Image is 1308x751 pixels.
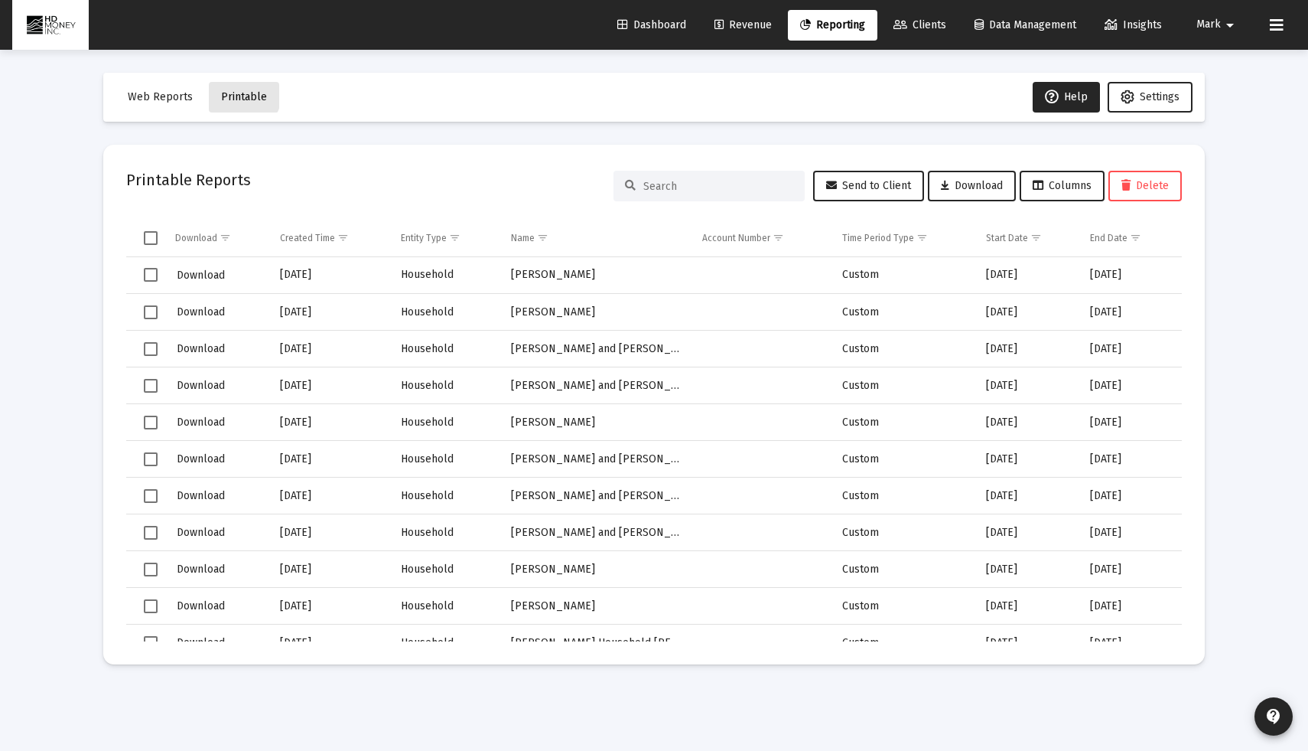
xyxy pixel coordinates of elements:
[788,10,877,41] a: Reporting
[975,404,1080,441] td: [DATE]
[177,305,225,318] span: Download
[177,342,225,355] span: Download
[826,179,911,192] span: Send to Client
[177,526,225,539] span: Download
[144,305,158,319] div: Select row
[177,563,225,576] span: Download
[175,264,226,286] button: Download
[500,294,691,331] td: [PERSON_NAME]
[1079,220,1182,256] td: Column End Date
[209,82,279,113] button: Printable
[1264,707,1283,726] mat-icon: contact_support
[390,367,500,404] td: Household
[390,441,500,478] td: Household
[175,338,226,360] button: Download
[144,452,158,466] div: Select row
[144,636,158,650] div: Select row
[221,90,267,103] span: Printable
[390,478,500,514] td: Household
[175,485,226,507] button: Download
[831,294,975,331] td: Custom
[511,232,535,244] div: Name
[1178,9,1258,40] button: Mark
[177,379,225,392] span: Download
[500,367,691,404] td: [PERSON_NAME] and [PERSON_NAME]
[831,367,975,404] td: Custom
[175,521,226,544] button: Download
[269,551,391,588] td: [DATE]
[177,489,225,502] span: Download
[177,416,225,429] span: Download
[269,514,391,551] td: [DATE]
[831,404,975,441] td: Custom
[975,220,1080,256] td: Column Start Date
[500,220,691,256] td: Column Name
[500,257,691,294] td: [PERSON_NAME]
[269,404,391,441] td: [DATE]
[975,367,1080,404] td: [DATE]
[390,294,500,331] td: Household
[390,588,500,625] td: Household
[941,179,1003,192] span: Download
[175,558,226,580] button: Download
[177,636,225,649] span: Download
[975,478,1080,514] td: [DATE]
[975,588,1080,625] td: [DATE]
[500,588,691,625] td: [PERSON_NAME]
[831,257,975,294] td: Custom
[773,232,784,243] span: Show filter options for column 'Account Number'
[175,411,226,433] button: Download
[116,82,205,113] button: Web Reports
[24,10,77,41] img: Dashboard
[269,331,391,367] td: [DATE]
[500,441,691,478] td: [PERSON_NAME] and [PERSON_NAME]
[269,257,391,294] td: [DATE]
[691,220,831,256] td: Column Account Number
[144,563,158,576] div: Select row
[1221,10,1239,41] mat-icon: arrow_drop_down
[175,232,217,244] div: Download
[500,514,691,551] td: [PERSON_NAME] and [PERSON_NAME]
[390,220,500,256] td: Column Entity Type
[1033,82,1100,113] button: Help
[500,331,691,367] td: [PERSON_NAME] and [PERSON_NAME]
[269,367,391,404] td: [DATE]
[831,625,975,661] td: Custom
[1079,514,1182,551] td: [DATE]
[1079,257,1182,294] td: [DATE]
[144,599,158,613] div: Select row
[1079,294,1182,331] td: [DATE]
[975,625,1080,661] td: [DATE]
[1079,478,1182,514] td: [DATE]
[144,416,158,429] div: Select row
[269,441,391,478] td: [DATE]
[1130,232,1141,243] span: Show filter options for column 'End Date'
[842,232,914,244] div: Time Period Type
[1079,625,1182,661] td: [DATE]
[337,232,349,243] span: Show filter options for column 'Created Time'
[390,551,500,588] td: Household
[893,18,946,31] span: Clients
[813,171,924,201] button: Send to Client
[1079,551,1182,588] td: [DATE]
[975,331,1080,367] td: [DATE]
[831,331,975,367] td: Custom
[269,220,391,256] td: Column Created Time
[928,171,1016,201] button: Download
[831,514,975,551] td: Custom
[144,379,158,393] div: Select row
[1196,18,1221,31] span: Mark
[500,551,691,588] td: [PERSON_NAME]
[175,374,226,397] button: Download
[1092,10,1174,41] a: Insights
[714,18,772,31] span: Revenue
[1045,90,1088,103] span: Help
[975,441,1080,478] td: [DATE]
[986,232,1028,244] div: Start Date
[144,342,158,356] div: Select row
[617,18,686,31] span: Dashboard
[449,232,460,243] span: Show filter options for column 'Entity Type'
[962,10,1088,41] a: Data Management
[881,10,958,41] a: Clients
[269,625,391,661] td: [DATE]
